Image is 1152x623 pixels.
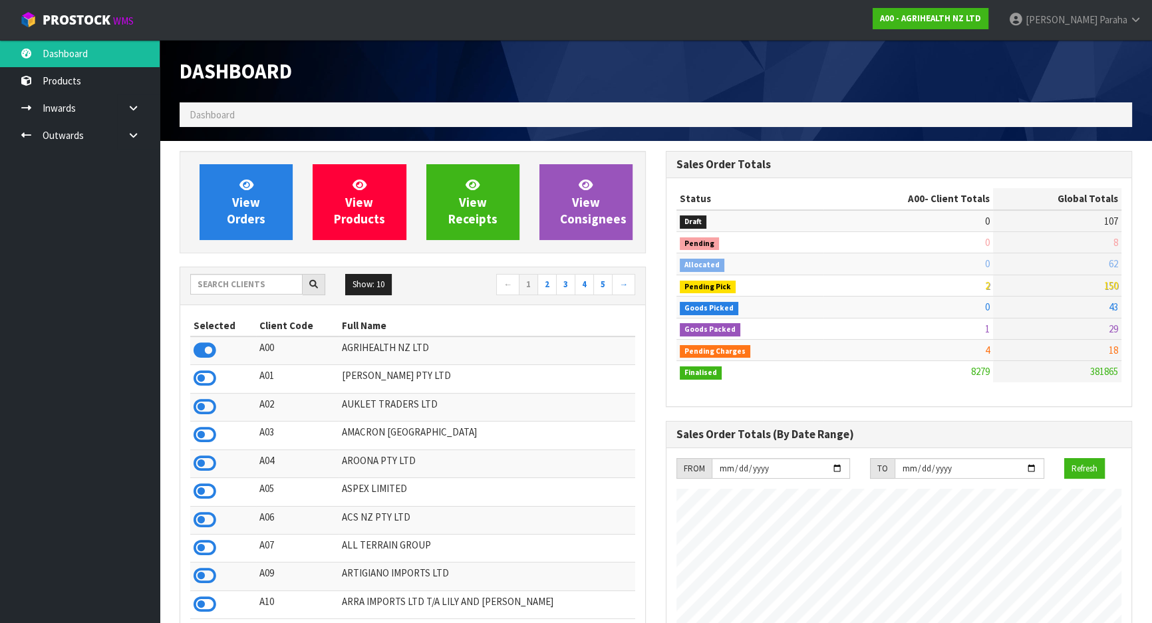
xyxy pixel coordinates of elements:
span: Finalised [680,366,722,380]
span: Goods Picked [680,302,738,315]
td: A02 [256,393,339,421]
a: A00 - AGRIHEALTH NZ LTD [873,8,988,29]
td: A06 [256,506,339,534]
td: A05 [256,478,339,506]
span: 0 [985,257,990,270]
a: ViewProducts [313,164,406,240]
a: 4 [575,274,594,295]
span: [PERSON_NAME] [1026,13,1097,26]
a: 5 [593,274,613,295]
button: Refresh [1064,458,1105,479]
a: ViewOrders [200,164,293,240]
img: cube-alt.png [20,11,37,28]
span: 381865 [1090,365,1118,378]
a: 1 [519,274,538,295]
th: Full Name [339,315,635,336]
span: 62 [1109,257,1118,270]
a: ← [496,274,519,295]
span: View Receipts [448,177,498,227]
h3: Sales Order Totals (By Date Range) [676,428,1121,441]
span: 43 [1109,301,1118,313]
span: 107 [1104,215,1118,227]
nav: Page navigation [423,274,636,297]
small: WMS [113,15,134,27]
span: View Consignees [560,177,627,227]
span: 0 [985,301,990,313]
input: Search clients [190,274,303,295]
td: [PERSON_NAME] PTY LTD [339,365,635,393]
td: A01 [256,365,339,393]
span: 0 [985,215,990,227]
td: AMACRON [GEOGRAPHIC_DATA] [339,422,635,449]
a: ViewConsignees [539,164,633,240]
span: 150 [1104,279,1118,292]
div: TO [870,458,895,479]
td: A09 [256,562,339,590]
span: Dashboard [190,108,235,121]
td: ALL TERRAIN GROUP [339,534,635,562]
span: Goods Packed [680,323,740,336]
td: AUKLET TRADERS LTD [339,393,635,421]
th: - Client Totals [823,188,993,209]
td: A04 [256,449,339,477]
span: Pending Pick [680,281,736,294]
a: ViewReceipts [426,164,519,240]
th: Client Code [256,315,339,336]
td: ARRA IMPORTS LTD T/A LILY AND [PERSON_NAME] [339,590,635,618]
th: Status [676,188,823,209]
td: A00 [256,336,339,365]
a: 3 [556,274,575,295]
span: 1 [985,322,990,335]
span: View Orders [227,177,265,227]
td: AGRIHEALTH NZ LTD [339,336,635,365]
a: 2 [537,274,557,295]
td: A10 [256,590,339,618]
span: Draft [680,215,706,229]
strong: A00 - AGRIHEALTH NZ LTD [880,13,981,24]
td: ARTIGIANO IMPORTS LTD [339,562,635,590]
span: 0 [985,236,990,249]
span: Pending [680,237,719,251]
td: A07 [256,534,339,562]
span: ProStock [43,11,110,29]
span: 4 [985,344,990,356]
span: 18 [1109,344,1118,356]
span: View Products [334,177,385,227]
td: ASPEX LIMITED [339,478,635,506]
span: 29 [1109,322,1118,335]
span: 8 [1113,236,1118,249]
span: A00 [908,192,925,205]
td: AROONA PTY LTD [339,449,635,477]
span: Paraha [1099,13,1127,26]
span: Pending Charges [680,345,750,358]
th: Global Totals [993,188,1121,209]
a: → [612,274,635,295]
span: 2 [985,279,990,292]
h3: Sales Order Totals [676,158,1121,171]
td: ACS NZ PTY LTD [339,506,635,534]
span: Allocated [680,259,724,272]
th: Selected [190,315,256,336]
td: A03 [256,422,339,449]
span: 8279 [971,365,990,378]
span: Dashboard [180,59,292,84]
div: FROM [676,458,712,479]
button: Show: 10 [345,274,392,295]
